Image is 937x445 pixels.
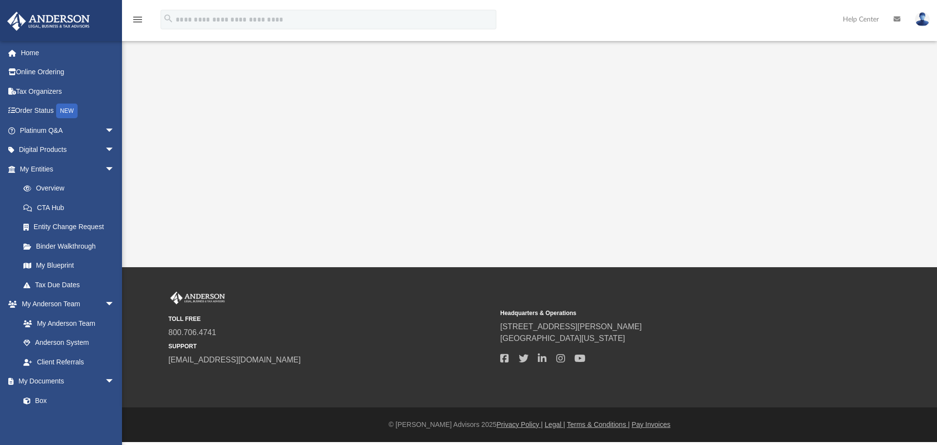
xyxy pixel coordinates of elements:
[14,352,124,372] a: Client Referrals
[7,82,129,101] a: Tax Organizers
[168,328,216,337] a: 800.706.4741
[545,421,565,428] a: Legal |
[14,314,120,333] a: My Anderson Team
[105,121,124,141] span: arrow_drop_down
[915,12,930,26] img: User Pic
[500,334,625,342] a: [GEOGRAPHIC_DATA][US_STATE]
[168,315,493,323] small: TOLL FREE
[567,421,630,428] a: Terms & Conditions |
[14,410,124,430] a: Meeting Minutes
[132,19,143,25] a: menu
[7,121,129,140] a: Platinum Q&Aarrow_drop_down
[7,140,129,160] a: Digital Productsarrow_drop_down
[56,104,78,118] div: NEW
[122,420,937,430] div: © [PERSON_NAME] Advisors 2025
[14,179,129,198] a: Overview
[7,63,129,82] a: Online Ordering
[14,217,129,237] a: Entity Change Request
[14,275,129,295] a: Tax Due Dates
[132,14,143,25] i: menu
[14,391,120,410] a: Box
[14,236,129,256] a: Binder Walkthrough
[497,421,543,428] a: Privacy Policy |
[168,292,227,304] img: Anderson Advisors Platinum Portal
[500,309,825,318] small: Headquarters & Operations
[14,256,124,275] a: My Blueprint
[4,12,93,31] img: Anderson Advisors Platinum Portal
[7,372,124,391] a: My Documentsarrow_drop_down
[14,333,124,353] a: Anderson System
[105,295,124,315] span: arrow_drop_down
[105,372,124,392] span: arrow_drop_down
[7,295,124,314] a: My Anderson Teamarrow_drop_down
[7,159,129,179] a: My Entitiesarrow_drop_down
[7,43,129,63] a: Home
[7,101,129,121] a: Order StatusNEW
[168,342,493,351] small: SUPPORT
[14,198,129,217] a: CTA Hub
[500,322,642,331] a: [STREET_ADDRESS][PERSON_NAME]
[168,356,301,364] a: [EMAIL_ADDRESS][DOMAIN_NAME]
[105,140,124,160] span: arrow_drop_down
[631,421,670,428] a: Pay Invoices
[163,13,174,24] i: search
[105,159,124,179] span: arrow_drop_down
